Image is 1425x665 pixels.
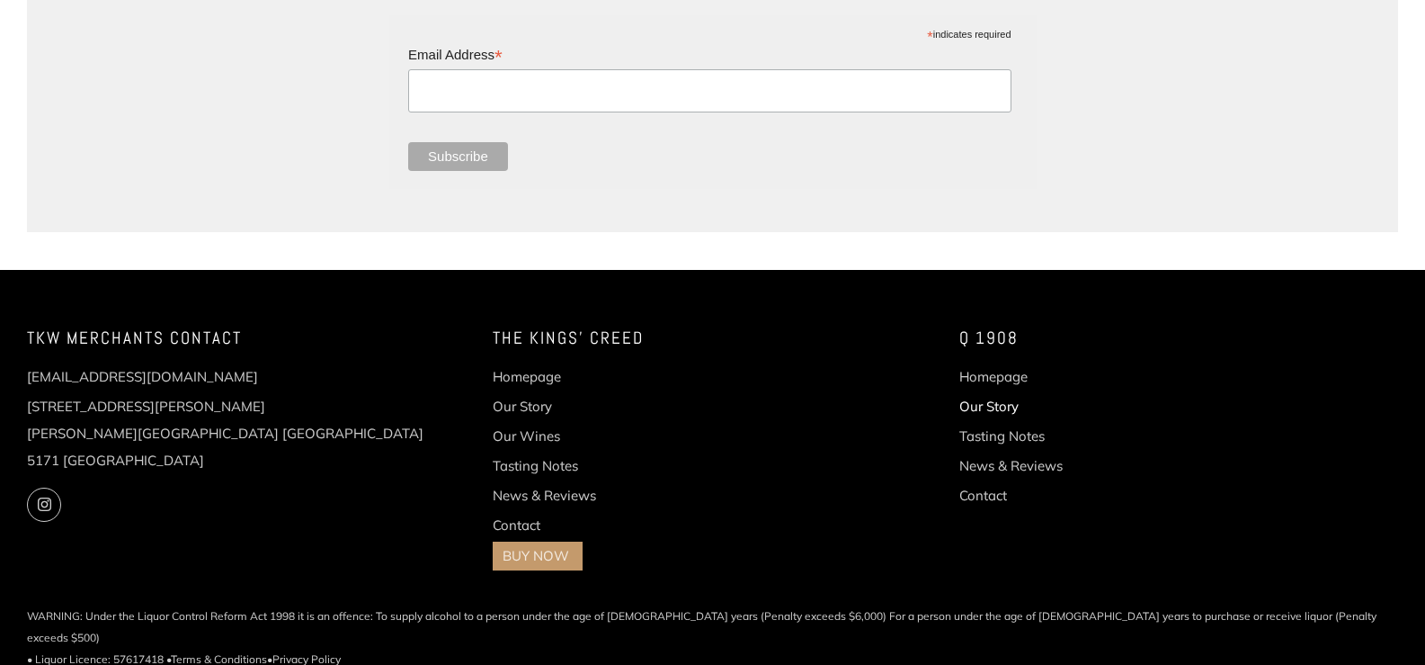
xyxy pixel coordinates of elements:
[503,547,569,564] a: BUY NOW
[959,368,1028,385] a: Homepage
[493,324,931,353] h4: The Kings' Creed
[493,368,561,385] a: Homepage
[493,517,540,534] a: Contact
[959,398,1019,415] a: Our Story
[27,324,466,353] h4: TKW Merchants Contact
[959,427,1045,445] a: Tasting Notes
[493,398,552,415] a: Our Story
[493,487,596,504] a: News & Reviews
[27,368,258,385] a: [EMAIL_ADDRESS][DOMAIN_NAME]
[493,427,560,445] a: Our Wines
[959,324,1398,353] h4: Q 1908
[959,457,1063,474] a: News & Reviews
[408,142,508,171] input: Subscribe
[493,457,578,474] a: Tasting Notes
[408,24,1011,41] div: indicates required
[27,393,466,474] p: [STREET_ADDRESS][PERSON_NAME] [PERSON_NAME][GEOGRAPHIC_DATA] [GEOGRAPHIC_DATA] 5171 [GEOGRAPHIC_D...
[27,606,1398,649] span: WARNING: Under the Liquor Control Reform Act 1998 it is an offence: To supply alcohol to a person...
[408,41,1011,67] label: Email Address
[959,487,1007,504] a: Contact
